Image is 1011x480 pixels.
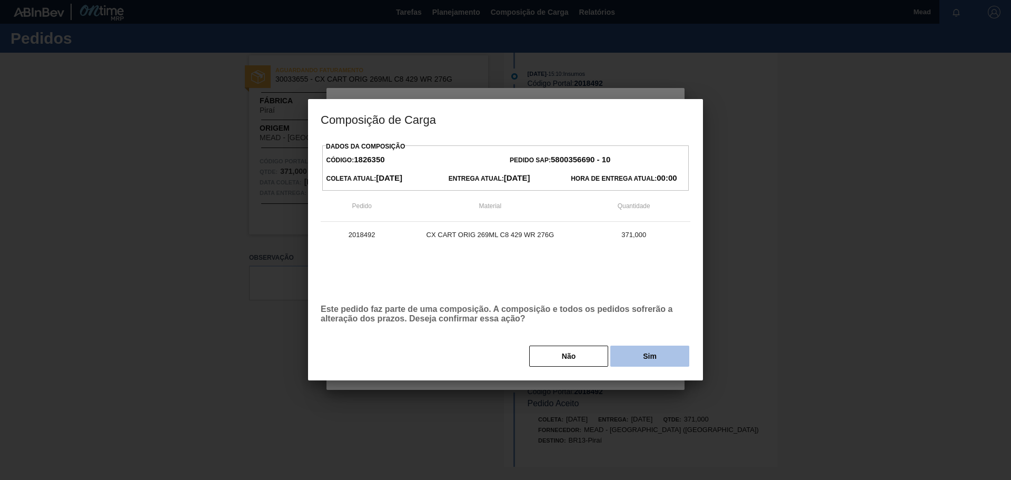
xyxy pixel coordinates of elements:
[326,156,385,164] span: Código:
[308,99,703,139] h3: Composição de Carga
[403,222,577,248] td: CX CART ORIG 269ML C8 429 WR 276G
[657,173,677,182] strong: 00:00
[618,202,650,210] span: Quantidade
[571,175,677,182] span: Hora de Entrega Atual:
[321,222,403,248] td: 2018492
[321,305,690,324] p: Este pedido faz parte de uma composição. A composição e todos os pedidos sofrerão a alteração dos...
[449,175,530,182] span: Entrega Atual:
[326,175,402,182] span: Coleta Atual:
[354,155,384,164] strong: 1826350
[326,143,405,150] label: Dados da Composição
[529,346,608,367] button: Não
[510,156,610,164] span: Pedido SAP:
[577,222,690,248] td: 371,000
[610,346,689,367] button: Sim
[376,173,402,182] strong: [DATE]
[504,173,530,182] strong: [DATE]
[352,202,371,210] span: Pedido
[479,202,502,210] span: Material
[551,155,610,164] strong: 5800356690 - 10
